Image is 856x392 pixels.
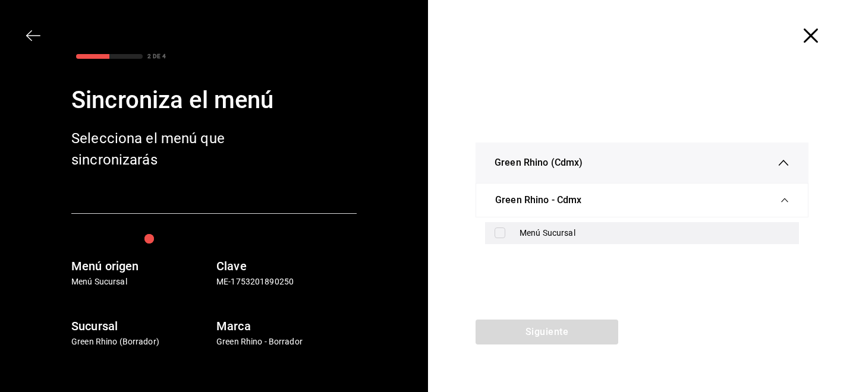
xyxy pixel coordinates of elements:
[147,52,166,61] div: 2 DE 4
[216,276,357,288] p: ME-1753201890250
[71,257,212,276] h6: Menú origen
[71,128,262,170] div: Selecciona el menú que sincronizarás
[495,156,583,170] span: Green Rhino (Cdmx)
[71,276,212,288] p: Menú Sucursal
[71,317,212,336] h6: Sucursal
[216,317,357,336] h6: Marca
[495,193,581,207] span: Green Rhino - Cdmx
[216,336,357,348] p: Green Rhino - Borrador
[71,83,357,118] div: Sincroniza el menú
[216,257,357,276] h6: Clave
[71,336,212,348] p: Green Rhino (Borrador)
[520,227,789,239] div: Menú Sucursal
